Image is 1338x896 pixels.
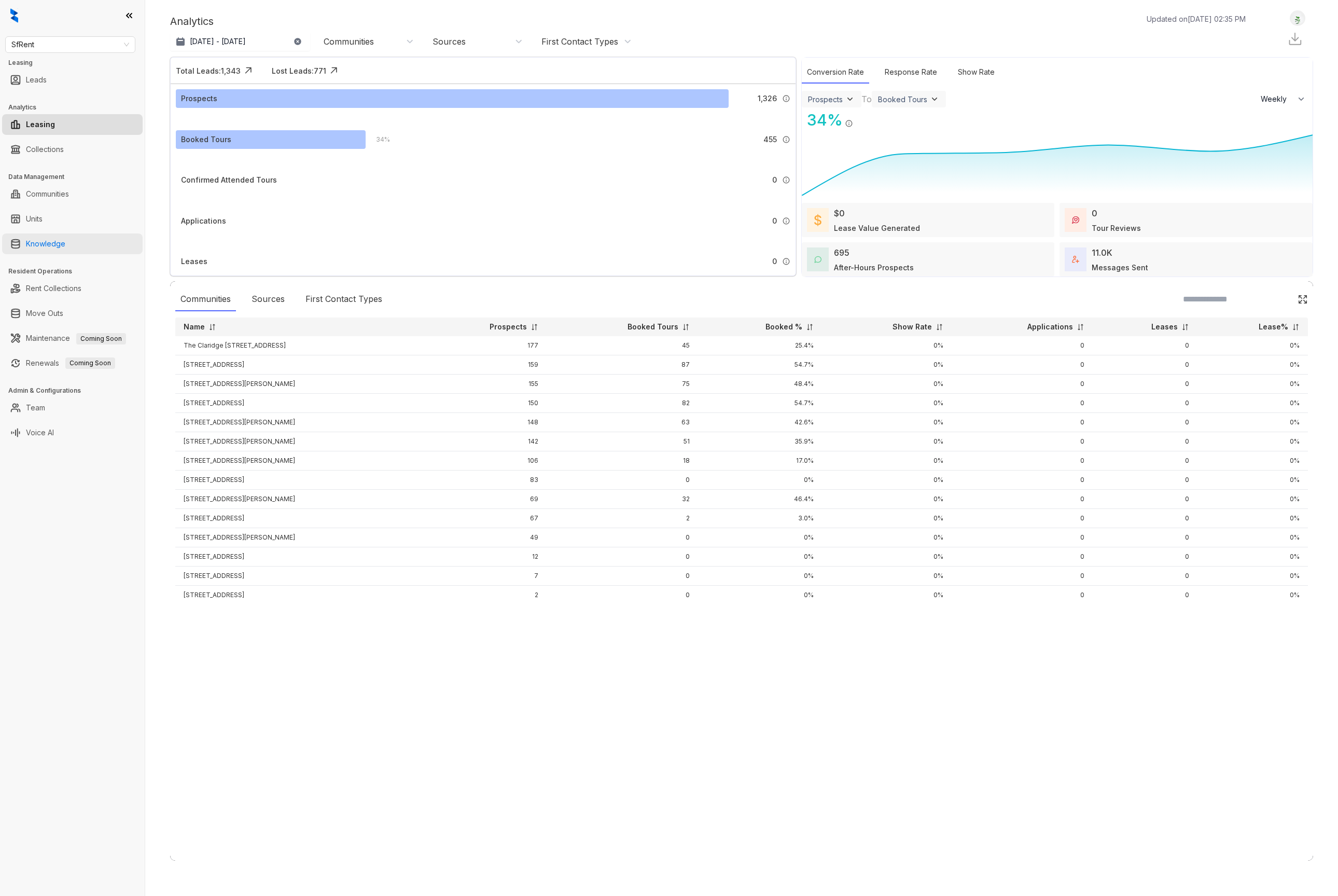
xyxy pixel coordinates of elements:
div: To [861,93,872,105]
li: Renewals [2,353,143,374]
div: Show Rate [953,61,1000,84]
td: 0 [952,394,1093,413]
img: Click Icon [241,63,256,78]
img: sorting [1077,323,1084,331]
a: Voice AI [26,422,54,443]
img: Click Icon [853,110,869,126]
td: 0 [1093,451,1197,471]
img: Info [845,119,853,128]
img: Click Icon [326,63,342,78]
td: 0% [822,413,951,432]
a: Leads [26,70,47,90]
td: 0% [822,432,951,451]
img: Info [782,217,790,225]
td: 148 [421,413,547,432]
td: 0 [1093,471,1197,490]
td: 0% [1197,586,1308,605]
li: Collections [2,139,143,160]
td: 0% [822,528,951,547]
td: 2 [421,586,547,605]
td: 0 [1093,586,1197,605]
p: Analytics [170,13,214,29]
span: 0 [772,174,777,186]
div: First Contact Types [541,36,618,47]
td: 0% [698,586,823,605]
img: sorting [806,323,814,331]
td: 3.0% [698,509,823,528]
td: 63 [547,413,698,432]
img: TotalFum [1072,256,1079,263]
p: [DATE] - [DATE] [190,36,246,47]
td: 69 [421,490,547,509]
td: 0 [1093,355,1197,375]
span: Weekly [1261,94,1292,104]
span: Coming Soon [65,357,115,369]
td: 0% [1197,355,1308,375]
div: First Contact Types [300,287,387,311]
div: Tour Reviews [1092,223,1141,233]
td: 0% [698,547,823,567]
td: 17.0% [698,451,823,471]
li: Communities [2,184,143,204]
div: 11.0K [1092,246,1112,259]
td: 155 [421,375,547,394]
td: 150 [421,394,547,413]
h3: Leasing [8,58,145,67]
span: 1,326 [758,93,777,104]
p: Prospects [490,322,527,332]
td: [STREET_ADDRESS][PERSON_NAME] [175,490,421,509]
td: 0% [822,509,951,528]
img: TourReviews [1072,216,1079,224]
td: 0 [1093,432,1197,451]
td: 0% [822,355,951,375]
div: 695 [834,246,849,259]
img: SearchIcon [1276,295,1285,304]
div: Total Leads: 1,343 [176,65,241,76]
div: 34 % [802,108,843,132]
span: 455 [763,134,777,145]
div: After-Hours Prospects [834,262,914,273]
td: 0% [822,490,951,509]
button: [DATE] - [DATE] [170,32,310,51]
img: ViewFilterArrow [845,94,855,104]
td: 0% [698,567,823,586]
td: [STREET_ADDRESS] [175,394,421,413]
td: 49 [421,528,547,547]
div: Confirmed Attended Tours [181,174,277,186]
td: 7 [421,567,547,586]
img: sorting [1181,323,1189,331]
td: 82 [547,394,698,413]
td: 0 [952,432,1093,451]
img: Download [1287,31,1303,47]
td: 87 [547,355,698,375]
td: 45 [547,336,698,355]
td: 0% [822,394,951,413]
button: Weekly [1255,90,1313,108]
td: 0 [547,586,698,605]
td: 0 [952,355,1093,375]
td: [STREET_ADDRESS] [175,586,421,605]
td: 0% [1197,451,1308,471]
td: 0% [1197,336,1308,355]
div: Booked Tours [878,95,927,104]
li: Move Outs [2,303,143,324]
p: Updated on [DATE] 02:35 PM [1147,13,1246,24]
td: 0% [698,528,823,547]
img: Info [782,94,790,103]
td: 0% [822,586,951,605]
span: SfRent [11,37,129,52]
td: 0 [952,471,1093,490]
div: Communities [324,36,374,47]
li: Knowledge [2,233,143,254]
p: Show Rate [893,322,932,332]
td: 0 [952,413,1093,432]
td: 46.4% [698,490,823,509]
span: 0 [772,256,777,267]
td: 0 [1093,528,1197,547]
div: Prospects [181,93,217,104]
div: Prospects [808,95,843,104]
td: 54.7% [698,355,823,375]
td: 83 [421,471,547,490]
td: 48.4% [698,375,823,394]
td: 0 [1093,509,1197,528]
